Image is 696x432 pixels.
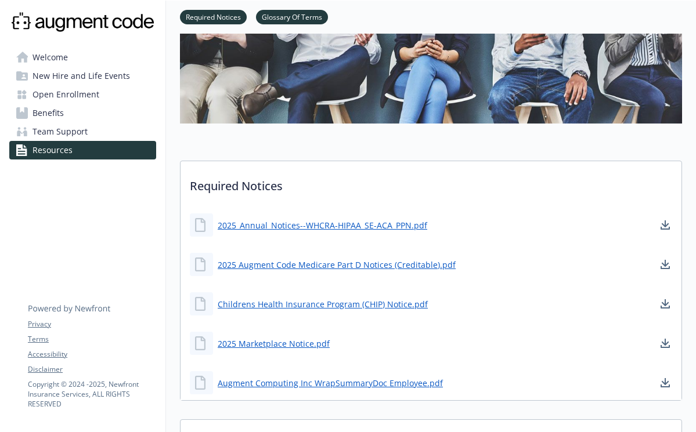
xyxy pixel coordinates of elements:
a: download document [658,218,672,232]
a: Required Notices [180,11,247,22]
a: Welcome [9,48,156,67]
a: Benefits [9,104,156,122]
a: download document [658,336,672,350]
span: Team Support [33,122,88,141]
a: download document [658,257,672,271]
span: Benefits [33,104,64,122]
a: Privacy [28,319,156,329]
a: Resources [9,141,156,159]
span: New Hire and Life Events [33,67,130,85]
a: Terms [28,334,156,344]
a: 2025_Annual_Notices--WHCRA-HIPAA_SE-ACA_PPN.pdf [218,219,427,231]
span: Welcome [33,48,68,67]
a: Accessibility [28,349,156,360]
a: Disclaimer [28,364,156,375]
a: Childrens Health Insurance Program (CHIP) Notice.pdf [218,298,428,310]
a: download document [658,297,672,311]
span: Open Enrollment [33,85,99,104]
a: download document [658,376,672,390]
a: 2025 Augment Code Medicare Part D Notices (Creditable).pdf [218,259,456,271]
a: 2025 Marketplace Notice.pdf [218,337,330,350]
p: Copyright © 2024 - 2025 , Newfront Insurance Services, ALL RIGHTS RESERVED [28,379,156,409]
a: Open Enrollment [9,85,156,104]
p: Required Notices [181,161,681,204]
a: Team Support [9,122,156,141]
a: Glossary Of Terms [256,11,328,22]
a: New Hire and Life Events [9,67,156,85]
span: Resources [33,141,73,159]
a: Augment Computing Inc WrapSummaryDoc Employee.pdf [218,377,443,389]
